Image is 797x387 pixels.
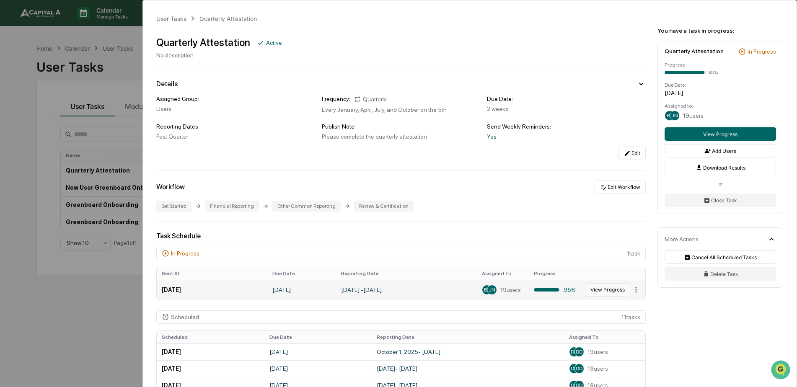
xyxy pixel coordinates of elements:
div: Reporting Dates: [156,123,315,130]
button: Edit Workflow [595,181,646,194]
div: No description [156,52,282,59]
iframe: Open customer support [770,359,793,382]
a: 🖐️Preclearance [5,102,57,117]
div: Quarterly Attestation [199,15,257,22]
span: 19 users [587,365,608,372]
td: [DATE] - [DATE] [336,280,477,300]
button: View Progress [665,127,776,141]
div: Assigned to: [665,103,776,109]
th: Progress [529,267,581,280]
div: Progress [665,62,776,68]
a: 🗄️Attestations [57,102,107,117]
span: JN [671,113,678,119]
span: BD [484,287,490,293]
td: [DATE] [157,280,267,300]
span: 19 users [500,286,521,293]
span: JN [489,287,495,293]
div: Financial Reporting [205,201,259,212]
button: Edit [618,147,646,160]
button: Start new chat [142,67,153,77]
span: Attestations [69,106,104,114]
td: [DATE] - [DATE] [372,360,564,377]
span: 19 users [587,348,608,355]
span: Pylon [83,142,101,148]
button: Close Task [665,193,776,207]
button: Add Users [665,144,776,157]
a: Powered byPylon [59,142,101,148]
img: 1746055101610-c473b297-6a78-478c-a979-82029cc54cd1 [8,64,23,79]
div: Due Date: [487,95,646,102]
th: Due Date [267,267,336,280]
button: View Progress [585,283,630,297]
td: [DATE] [157,360,264,377]
td: [DATE] [267,280,336,300]
div: Quarterly [354,95,387,103]
th: Reporting Date [372,331,564,343]
div: You have a task in progress: [657,27,783,34]
div: User Tasks [156,15,186,22]
div: Quarterly Attestation [156,36,250,49]
th: Assigned To [564,331,645,343]
div: 95% [708,70,718,75]
button: Cancel All Scheduled Tasks [665,250,776,264]
div: [DATE] [665,90,776,96]
span: DD [576,366,582,372]
td: [DATE] [264,360,372,377]
span: 19 users [683,112,704,119]
span: Data Lookup [17,121,53,130]
div: Frequency: [322,95,350,103]
div: Users [156,106,315,112]
th: Reporting Date [336,267,477,280]
th: Scheduled [157,331,264,343]
div: Details [156,80,178,88]
div: Get Started [156,201,191,212]
a: 🔎Data Lookup [5,118,56,133]
button: Download Results [665,161,776,174]
span: DD [576,349,582,355]
div: Active [266,39,282,46]
div: 🗄️ [61,106,67,113]
button: Delete Task [665,267,776,281]
div: Due Date: [665,82,776,88]
div: Quarterly Attestation [665,48,724,54]
span: DD [571,366,577,372]
span: DD [571,349,577,355]
th: Due Date [264,331,372,343]
div: 2 weeks [487,106,646,112]
div: Yes [487,133,646,140]
div: 🔎 [8,122,15,129]
div: 95% [534,286,576,293]
th: Sent At [157,267,267,280]
td: [DATE] [157,343,264,360]
div: In Progress [171,250,199,257]
p: How can we help? [8,18,153,31]
div: Other Common Reporting [272,201,341,212]
div: 1 task [156,247,646,260]
div: We're available if you need us! [28,72,106,79]
td: October 1, 2025 - [DATE] [372,343,564,360]
div: 🖐️ [8,106,15,113]
div: Workflow [156,183,185,191]
div: Send Weekly Reminders: [487,123,646,130]
div: More Actions [665,236,699,243]
div: Publish Note: [322,123,481,130]
td: [DATE] [264,343,372,360]
div: In Progress [748,48,776,55]
div: 11 task s [156,310,646,324]
th: Assigned To [477,267,529,280]
div: Past Quarter [156,133,315,140]
div: Review & Certification [354,201,414,212]
span: Preclearance [17,106,54,114]
div: Start new chat [28,64,137,72]
div: Task Schedule [156,232,646,240]
div: Scheduled [171,314,199,320]
div: Every January, April, July, and October on the 5th [322,106,481,113]
div: Assigned Group: [156,95,315,102]
div: or [665,181,776,187]
div: Please complete the quarterly attestation [322,133,481,140]
span: BD [667,113,673,119]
